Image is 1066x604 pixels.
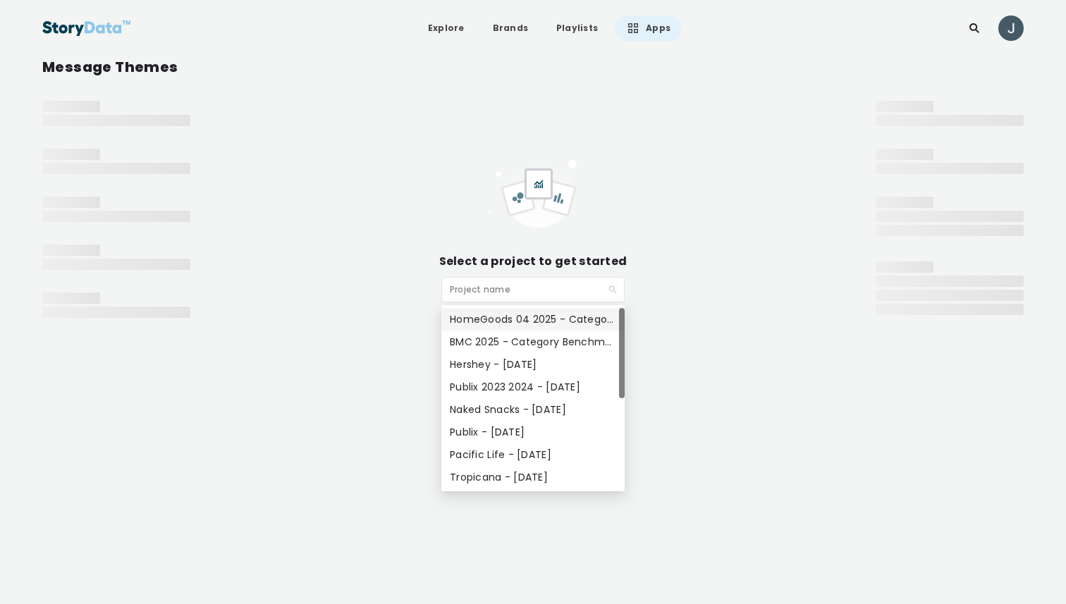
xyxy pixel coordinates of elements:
div: Naked Snacks - [DATE] [450,402,616,417]
div: Publix - Feb 2025 [441,421,625,443]
div: Naked Snacks - Feb 2025 [441,398,625,421]
div: Hershey - [DATE] [450,357,616,372]
div: Message Themes [42,56,1024,78]
div: Publix - [DATE] [450,424,616,440]
a: Playlists [545,16,609,41]
div: Hershey - Mar 2025 [441,353,625,376]
div: Pacific Life - [DATE] [450,447,616,462]
a: Explore [417,16,476,41]
div: BMC 2025 - Category Benchmarks [450,334,616,350]
div: Pacific Life - Dec 2024 [441,443,625,466]
div: Tropicana - [DATE] [450,469,616,485]
a: Apps [615,16,682,41]
img: empty_project-ae3004c6.svg [489,157,577,228]
div: Tropicana - Dec 2024 [441,466,625,488]
img: StoryData Logo [42,16,131,41]
img: ACg8ocL4n2a6OBrbNl1cRdhqILMM1PVwDnCTNMmuJZ_RnCAKJCOm-A=s96-c [998,16,1024,41]
div: Select a project to get started [439,253,627,270]
div: Publix 2023 2024 - [DATE] [450,379,616,395]
a: Brands [482,16,539,41]
div: HomeGoods 04 2025 - Category [441,308,625,331]
div: BMC 2025 - Category Benchmarks [441,331,625,353]
div: Publix 2023 2024 - Feb 2025 [441,376,625,398]
div: HomeGoods 04 2025 - Category [450,312,616,327]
